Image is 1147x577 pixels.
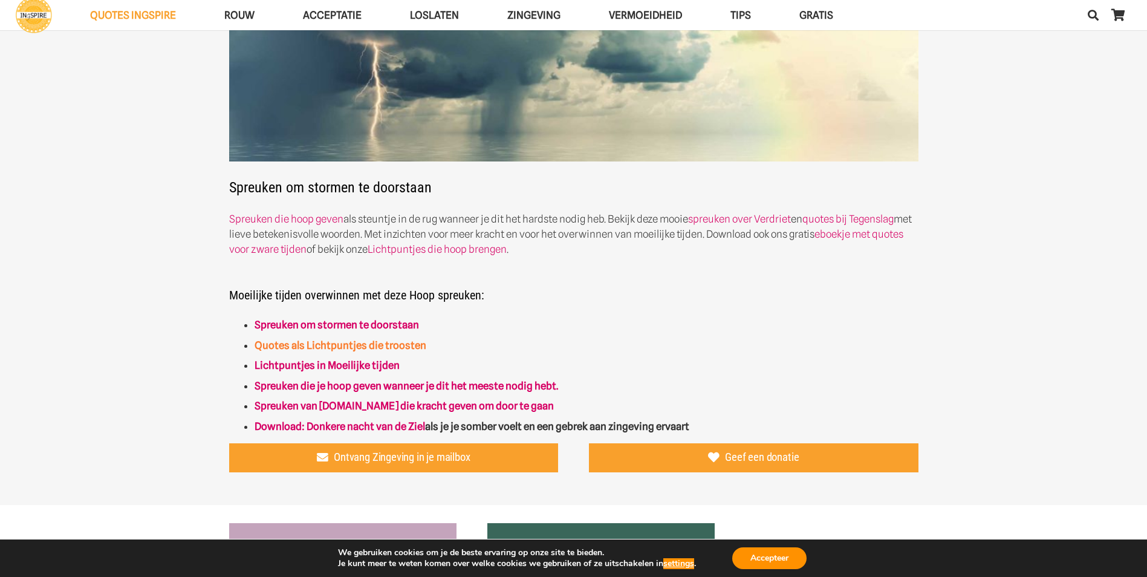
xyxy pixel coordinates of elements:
[255,420,425,432] a: Download: Donkere nacht van de Ziel
[338,547,696,558] p: We gebruiken cookies om je de beste ervaring op onze site te bieden.
[229,443,559,472] a: Ontvang Zingeving in je mailbox
[732,547,807,569] button: Accepteer
[229,213,343,225] a: Spreuken die hoop geven
[688,213,791,225] a: spreuken over Verdriet
[730,9,751,21] span: TIPS
[90,9,176,21] span: QUOTES INGSPIRE
[334,451,470,465] span: Ontvang Zingeving in je mailbox
[338,558,696,569] p: Je kunt meer te weten komen over welke cookies we gebruiken of ze uitschakelen in .
[255,400,554,412] a: Spreuken van [DOMAIN_NAME] die kracht geven om door te gaan
[255,319,419,331] a: Spreuken om stormen te doorstaan
[725,451,799,465] span: Geef een donatie
[589,443,918,472] a: Geef een donatie
[229,228,903,255] a: eboekje met quotes voor zware tijden
[255,380,558,392] a: Spreuken die je hoop geven wanneer je dit het meeste nodig hebt.
[229,212,918,257] p: als steuntje in de rug wanneer je dit het hardste nodig heb. Bekijk deze mooie en met lieve betek...
[410,9,459,21] span: Loslaten
[507,9,561,21] span: Zingeving
[255,339,426,351] a: “Quotes als Lichtpuntjes die hoop brengen” (bewerken)
[229,272,918,302] h5: Moeilijke tijden overwinnen met deze Hoop spreuken:
[663,558,694,569] button: settings
[303,9,362,21] span: Acceptatie
[255,359,400,371] a: Lichtpuntjes in Moeilijke tijden
[255,420,689,432] strong: als je je somber voelt en een gebrek aan zingeving ervaart
[224,9,255,21] span: ROUW
[368,243,507,255] a: Lichtpuntjes die hoop brengen
[609,9,682,21] span: VERMOEIDHEID
[802,213,894,225] a: quotes bij Tegenslag
[799,9,833,21] span: GRATIS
